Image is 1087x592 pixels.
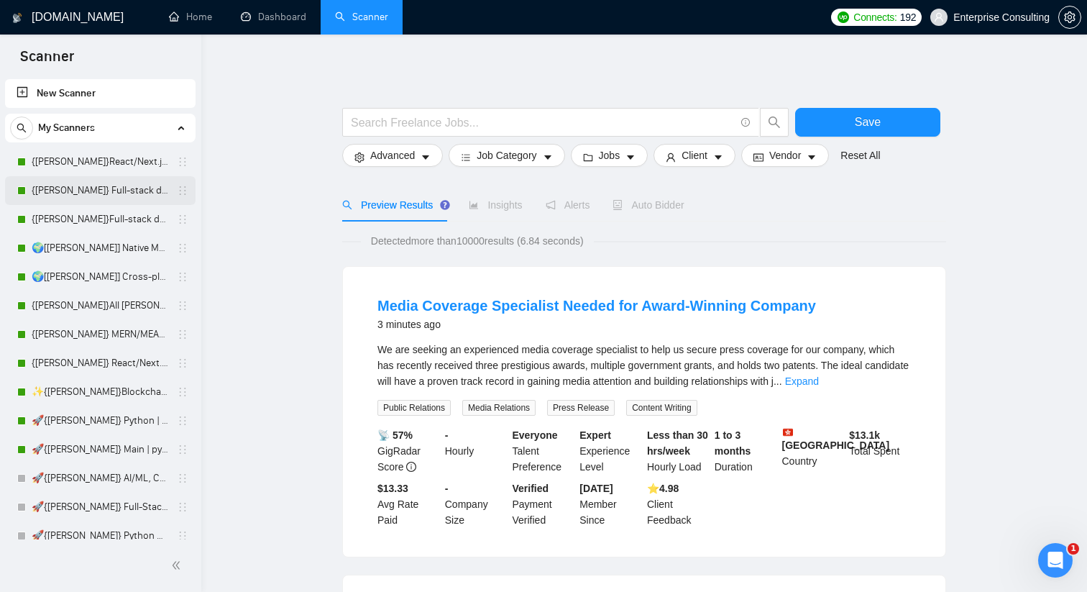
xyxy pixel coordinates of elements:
[12,6,22,29] img: logo
[177,501,188,513] span: holder
[10,117,33,140] button: search
[32,349,168,378] a: {[PERSON_NAME]} React/Next.js/Node.js (Long-term, All Niches)
[579,483,613,494] b: [DATE]
[510,481,577,528] div: Payment Verified
[644,481,712,528] div: Client Feedback
[32,378,168,406] a: ✨{[PERSON_NAME]}Blockchain WW
[32,205,168,234] a: {[PERSON_NAME]}Full-stack devs WW (<1 month) - pain point
[32,522,168,550] a: 🚀{[PERSON_NAME]} Python AI/ML Integrations
[439,199,451,211] div: Tooltip anchor
[17,79,184,108] a: New Scanner
[377,400,451,416] span: Public Relations
[546,199,590,211] span: Alerts
[613,199,684,211] span: Auto Bidder
[469,199,522,211] span: Insights
[377,483,408,494] b: $13.33
[445,429,449,441] b: -
[377,316,816,333] div: 3 minutes ago
[375,427,442,475] div: GigRadar Score
[38,114,95,142] span: My Scanners
[32,263,168,291] a: 🌍[[PERSON_NAME]] Cross-platform Mobile WW
[177,386,188,398] span: holder
[477,147,536,163] span: Job Category
[32,464,168,493] a: 🚀{[PERSON_NAME]} AI/ML, Custom Models, and LLM Development
[761,116,788,129] span: search
[838,12,849,23] img: upwork-logo.png
[177,156,188,168] span: holder
[785,375,819,387] a: Expand
[807,152,817,163] span: caret-down
[1038,543,1073,578] iframe: Intercom live chat
[442,427,510,475] div: Hourly
[351,114,735,132] input: Search Freelance Jobs...
[1068,543,1079,555] span: 1
[712,427,779,475] div: Duration
[547,400,615,416] span: Press Release
[583,152,593,163] span: folder
[375,481,442,528] div: Avg Rate Paid
[442,481,510,528] div: Company Size
[32,291,168,320] a: {[PERSON_NAME]}All [PERSON_NAME] - web [НАДО ПЕРЕДЕЛАТЬ]
[795,108,940,137] button: Save
[171,558,185,573] span: double-left
[900,9,916,25] span: 192
[846,427,914,475] div: Total Spent
[342,199,446,211] span: Preview Results
[462,400,536,416] span: Media Relations
[377,344,909,387] span: We are seeking an experienced media coverage specialist to help us secure press coverage for our ...
[753,152,763,163] span: idcard
[513,483,549,494] b: Verified
[32,320,168,349] a: {[PERSON_NAME]} MERN/MEAN (Enterprise & SaaS)
[177,185,188,196] span: holder
[715,429,751,457] b: 1 to 3 months
[177,415,188,427] span: holder
[377,298,816,314] a: Media Coverage Specialist Needed for Award-Winning Company
[625,152,636,163] span: caret-down
[782,427,890,451] b: [GEOGRAPHIC_DATA]
[377,342,911,389] div: We are seeking an experienced media coverage specialist to help us secure press coverage for our ...
[421,152,431,163] span: caret-down
[177,444,188,455] span: holder
[783,427,793,437] img: 🇭🇰
[335,11,388,23] a: searchScanner
[354,152,364,163] span: setting
[577,481,644,528] div: Member Since
[342,144,443,167] button: settingAdvancedcaret-down
[934,12,944,22] span: user
[840,147,880,163] a: Reset All
[445,483,449,494] b: -
[177,530,188,542] span: holder
[32,176,168,205] a: {[PERSON_NAME]} Full-stack devs WW - pain point
[741,144,829,167] button: idcardVendorcaret-down
[613,200,623,210] span: robot
[1058,6,1081,29] button: setting
[571,144,648,167] button: folderJobscaret-down
[406,462,416,472] span: info-circle
[32,406,168,435] a: 🚀{[PERSON_NAME]} Python | Django | AI /
[177,214,188,225] span: holder
[653,144,735,167] button: userClientcaret-down
[1059,12,1081,23] span: setting
[577,427,644,475] div: Experience Level
[769,147,801,163] span: Vendor
[177,242,188,254] span: holder
[741,118,751,127] span: info-circle
[9,46,86,76] span: Scanner
[469,200,479,210] span: area-chart
[647,483,679,494] b: ⭐️ 4.98
[342,200,352,210] span: search
[599,147,620,163] span: Jobs
[361,233,594,249] span: Detected more than 10000 results (6.84 seconds)
[461,152,471,163] span: bars
[177,473,188,484] span: holder
[713,152,723,163] span: caret-down
[177,358,188,369] span: holder
[5,79,196,108] li: New Scanner
[543,152,553,163] span: caret-down
[855,113,881,131] span: Save
[666,152,676,163] span: user
[546,200,556,210] span: notification
[11,123,32,133] span: search
[779,427,847,475] div: Country
[774,375,782,387] span: ...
